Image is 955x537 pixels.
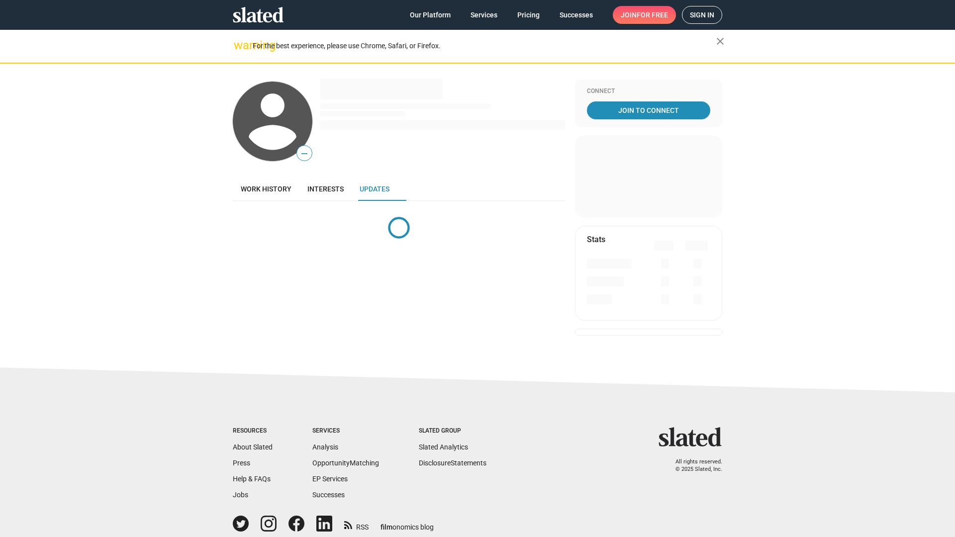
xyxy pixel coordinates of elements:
span: Services [471,6,497,24]
a: Joinfor free [613,6,676,24]
a: Pricing [509,6,548,24]
a: Successes [552,6,601,24]
span: for free [637,6,668,24]
a: Our Platform [402,6,459,24]
span: Work history [241,185,291,193]
a: Successes [312,491,345,499]
a: OpportunityMatching [312,459,379,467]
a: Updates [352,177,397,201]
span: Pricing [517,6,540,24]
a: Work history [233,177,299,201]
span: Join [621,6,668,24]
mat-icon: close [714,35,726,47]
span: — [297,147,312,160]
a: Sign in [682,6,722,24]
a: filmonomics blog [381,515,434,532]
a: Services [463,6,505,24]
span: Join To Connect [589,101,708,119]
span: Sign in [690,6,714,23]
div: Connect [587,88,710,95]
span: Updates [360,185,389,193]
div: Slated Group [419,427,486,435]
p: All rights reserved. © 2025 Slated, Inc. [665,458,722,473]
a: Join To Connect [587,101,710,119]
span: film [381,523,392,531]
a: Help & FAQs [233,475,271,483]
a: Analysis [312,443,338,451]
span: Our Platform [410,6,451,24]
a: Interests [299,177,352,201]
a: Slated Analytics [419,443,468,451]
mat-card-title: Stats [587,234,605,245]
span: Interests [307,185,344,193]
a: Press [233,459,250,467]
a: EP Services [312,475,348,483]
a: RSS [344,517,369,532]
div: For the best experience, please use Chrome, Safari, or Firefox. [253,39,716,53]
div: Services [312,427,379,435]
div: Resources [233,427,273,435]
a: Jobs [233,491,248,499]
a: DisclosureStatements [419,459,486,467]
mat-icon: warning [234,39,246,51]
span: Successes [560,6,593,24]
a: About Slated [233,443,273,451]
